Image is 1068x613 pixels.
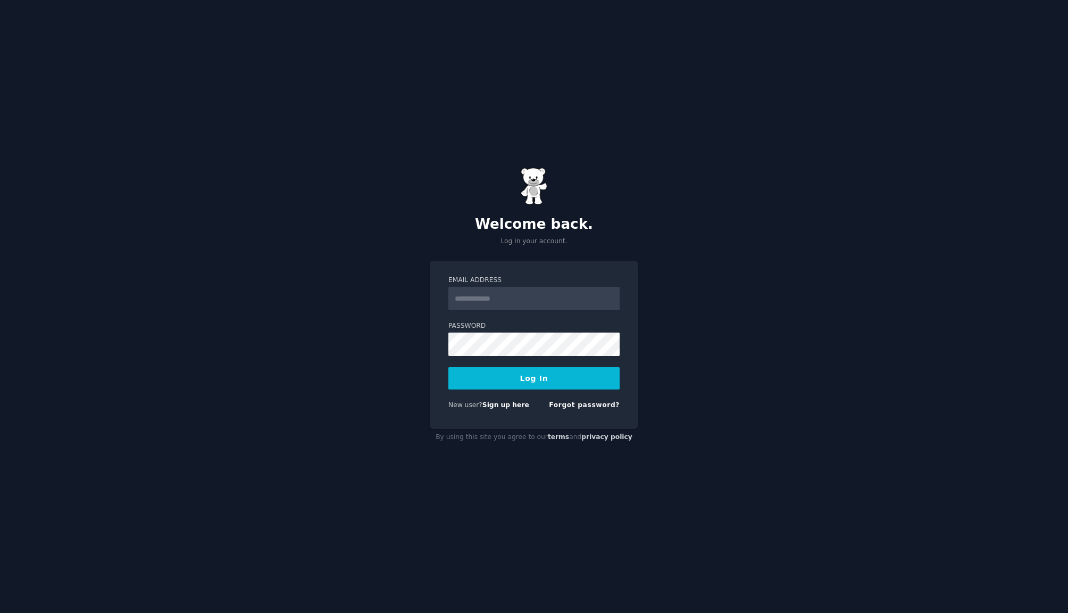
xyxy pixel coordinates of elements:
[581,433,632,441] a: privacy policy
[549,401,620,409] a: Forgot password?
[521,168,547,205] img: Gummy Bear
[482,401,529,409] a: Sign up here
[448,401,482,409] span: New user?
[430,429,638,446] div: By using this site you agree to our and
[430,237,638,246] p: Log in your account.
[448,321,620,331] label: Password
[448,276,620,285] label: Email Address
[448,367,620,390] button: Log In
[548,433,569,441] a: terms
[430,216,638,233] h2: Welcome back.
